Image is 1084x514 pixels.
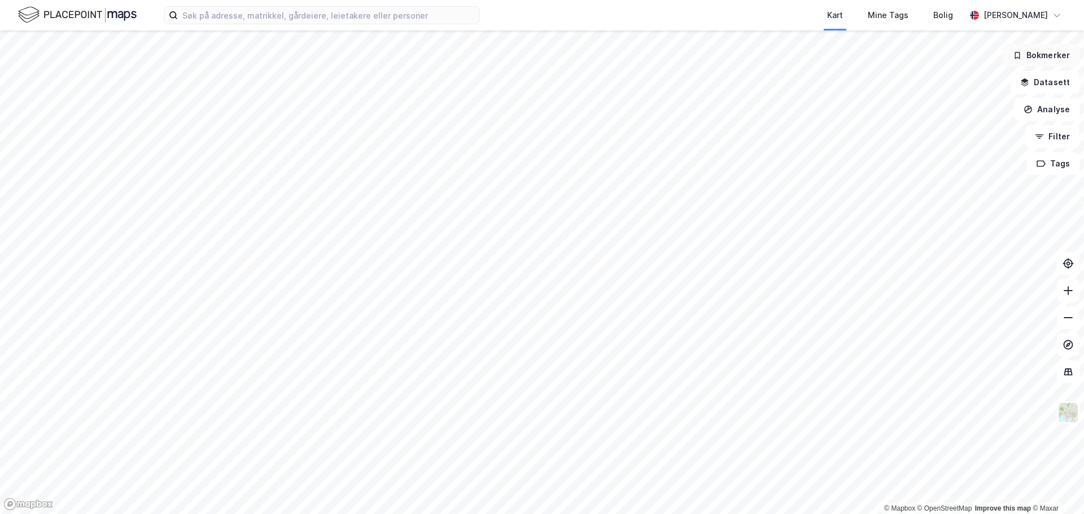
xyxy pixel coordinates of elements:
[178,7,479,24] input: Søk på adresse, matrikkel, gårdeiere, leietakere eller personer
[933,8,953,22] div: Bolig
[3,498,53,511] a: Mapbox homepage
[18,5,137,25] img: logo.f888ab2527a4732fd821a326f86c7f29.svg
[975,504,1031,512] a: Improve this map
[1027,152,1079,175] button: Tags
[868,8,908,22] div: Mine Tags
[1025,125,1079,148] button: Filter
[1003,44,1079,67] button: Bokmerker
[917,504,972,512] a: OpenStreetMap
[884,504,915,512] a: Mapbox
[1028,460,1084,514] div: Kontrollprogram for chat
[1011,71,1079,94] button: Datasett
[1014,98,1079,121] button: Analyse
[1057,402,1079,423] img: Z
[984,8,1048,22] div: [PERSON_NAME]
[1028,460,1084,514] iframe: Chat Widget
[827,8,843,22] div: Kart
